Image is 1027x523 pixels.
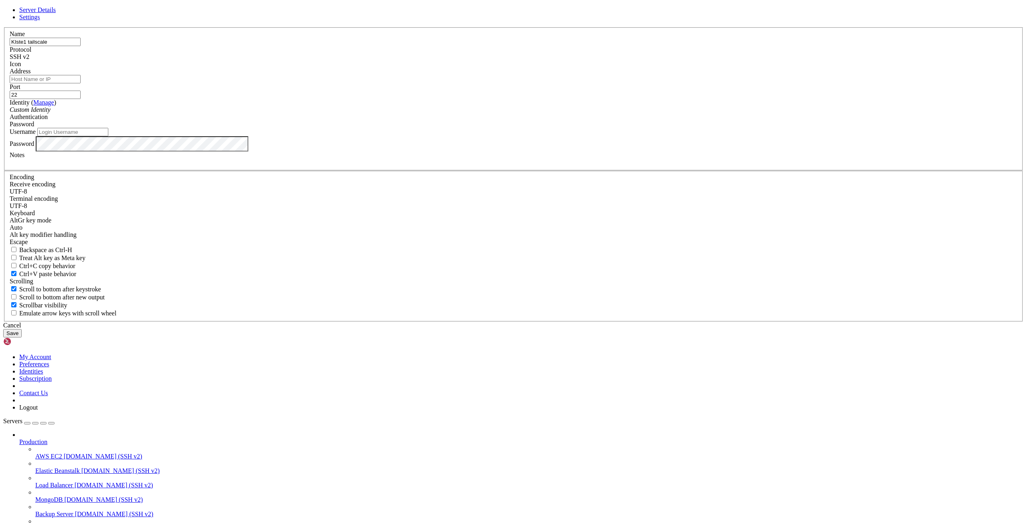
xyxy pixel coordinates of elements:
a: Load Balancer [DOMAIN_NAME] (SSH v2) [35,482,1024,489]
li: MongoDB [DOMAIN_NAME] (SSH v2) [35,489,1024,503]
a: AWS EC2 [DOMAIN_NAME] (SSH v2) [35,453,1024,460]
input: Emulate arrow keys with scroll wheel [11,310,16,315]
a: Backup Server [DOMAIN_NAME] (SSH v2) [35,511,1024,518]
a: Identities [19,368,43,375]
label: Username [10,128,36,135]
li: Elastic Beanstalk [DOMAIN_NAME] (SSH v2) [35,460,1024,475]
label: Identity [10,99,56,106]
label: If true, the backspace should send BS ('\x08', aka ^H). Otherwise the backspace key should send '... [10,246,72,253]
div: Cancel [3,322,1024,329]
span: [DOMAIN_NAME] (SSH v2) [75,482,153,489]
div: SSH v2 [10,53,1017,61]
input: Backspace as Ctrl-H [11,247,16,252]
span: Emulate arrow keys with scroll wheel [19,310,116,317]
label: Address [10,68,30,75]
span: Elastic Beanstalk [35,467,80,474]
label: Set the expected encoding for data received from the host. If the encodings do not match, visual ... [10,217,51,224]
label: Protocol [10,46,31,53]
button: Save [3,329,22,337]
span: AWS EC2 [35,453,62,460]
a: Elastic Beanstalk [DOMAIN_NAME] (SSH v2) [35,467,1024,475]
span: Ctrl+V paste behavior [19,271,76,277]
input: Ctrl+C copy behavior [11,263,16,268]
label: When using the alternative screen buffer, and DECCKM (Application Cursor Keys) is active, mouse w... [10,310,116,317]
label: Password [10,140,34,147]
span: UTF-8 [10,188,27,195]
label: Ctrl-C copies if true, send ^C to host if false. Ctrl-Shift-C sends ^C to host if true, copies if... [10,263,75,269]
span: [DOMAIN_NAME] (SSH v2) [64,496,143,503]
label: The default terminal encoding. ISO-2022 enables character map translations (like graphics maps). ... [10,195,58,202]
label: Scroll to bottom after new output. [10,294,105,301]
span: [DOMAIN_NAME] (SSH v2) [81,467,160,474]
label: Authentication [10,113,48,120]
span: Password [10,121,34,127]
span: Escape [10,238,28,245]
label: Controls how the Alt key is handled. Escape: Send an ESC prefix. 8-Bit: Add 128 to the typed char... [10,231,77,238]
a: Settings [19,14,40,20]
span: Production [19,438,47,445]
a: Servers [3,418,55,424]
span: MongoDB [35,496,63,503]
span: Backspace as Ctrl-H [19,246,72,253]
input: Scroll to bottom after new output [11,294,16,299]
label: Notes [10,151,24,158]
label: Name [10,30,25,37]
label: Keyboard [10,210,35,216]
div: Escape [10,238,1017,246]
span: Ctrl+C copy behavior [19,263,75,269]
li: Load Balancer [DOMAIN_NAME] (SSH v2) [35,475,1024,489]
input: Server Name [10,38,81,46]
a: Production [19,438,1024,446]
span: [DOMAIN_NAME] (SSH v2) [64,453,142,460]
img: Shellngn [3,337,49,345]
div: Custom Identity [10,106,1017,113]
input: Treat Alt key as Meta key [11,255,16,260]
span: UTF-8 [10,202,27,209]
div: Password [10,121,1017,128]
span: [DOMAIN_NAME] (SSH v2) [75,511,154,517]
span: Servers [3,418,22,424]
span: Treat Alt key as Meta key [19,254,85,261]
label: The vertical scrollbar mode. [10,302,67,309]
li: AWS EC2 [DOMAIN_NAME] (SSH v2) [35,446,1024,460]
a: Manage [33,99,54,106]
label: Whether the Alt key acts as a Meta key or as a distinct Alt key. [10,254,85,261]
a: Preferences [19,361,49,368]
label: Scrolling [10,278,33,285]
label: Ctrl+V pastes if true, sends ^V to host if false. Ctrl+Shift+V sends ^V to host if true, pastes i... [10,271,76,277]
a: Server Details [19,6,56,13]
span: Scroll to bottom after new output [19,294,105,301]
a: MongoDB [DOMAIN_NAME] (SSH v2) [35,496,1024,503]
a: Logout [19,404,38,411]
span: ( ) [31,99,56,106]
label: Whether to scroll to the bottom on any keystroke. [10,286,101,293]
label: Set the expected encoding for data received from the host. If the encodings do not match, visual ... [10,181,55,188]
input: Host Name or IP [10,75,81,83]
li: Backup Server [DOMAIN_NAME] (SSH v2) [35,503,1024,518]
a: My Account [19,353,51,360]
span: Scrollbar visibility [19,302,67,309]
div: UTF-8 [10,202,1017,210]
label: Icon [10,61,21,67]
span: Scroll to bottom after keystroke [19,286,101,293]
input: Port Number [10,91,81,99]
div: UTF-8 [10,188,1017,195]
span: Load Balancer [35,482,73,489]
span: Backup Server [35,511,73,517]
input: Login Username [37,128,108,136]
div: Auto [10,224,1017,231]
a: Contact Us [19,390,48,396]
label: Encoding [10,174,34,180]
span: SSH v2 [10,53,29,60]
span: Auto [10,224,22,231]
i: Custom Identity [10,106,51,113]
input: Ctrl+V paste behavior [11,271,16,276]
input: Scroll to bottom after keystroke [11,286,16,291]
a: Subscription [19,375,52,382]
input: Scrollbar visibility [11,302,16,307]
label: Port [10,83,20,90]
